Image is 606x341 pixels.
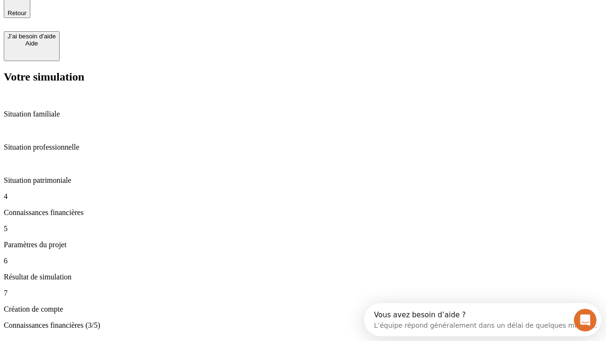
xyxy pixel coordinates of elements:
p: Paramètres du projet [4,241,602,249]
p: 4 [4,192,602,201]
p: Connaissances financières [4,208,602,217]
p: Situation patrimoniale [4,176,602,185]
iframe: Intercom live chat [574,309,597,332]
iframe: Intercom live chat discovery launcher [364,303,601,336]
p: 7 [4,289,602,297]
div: Ouvrir le Messenger Intercom [4,4,261,30]
p: Connaissances financières (3/5) [4,321,602,330]
div: Vous avez besoin d’aide ? [10,8,233,16]
p: Situation familiale [4,110,602,118]
div: L’équipe répond généralement dans un délai de quelques minutes. [10,16,233,26]
div: J’ai besoin d'aide [8,33,56,40]
button: J’ai besoin d'aideAide [4,31,60,61]
p: 5 [4,224,602,233]
p: Résultat de simulation [4,273,602,281]
h2: Votre simulation [4,71,602,83]
p: 6 [4,257,602,265]
p: Création de compte [4,305,602,314]
div: Aide [8,40,56,47]
span: Retour [8,9,27,17]
p: Situation professionnelle [4,143,602,152]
